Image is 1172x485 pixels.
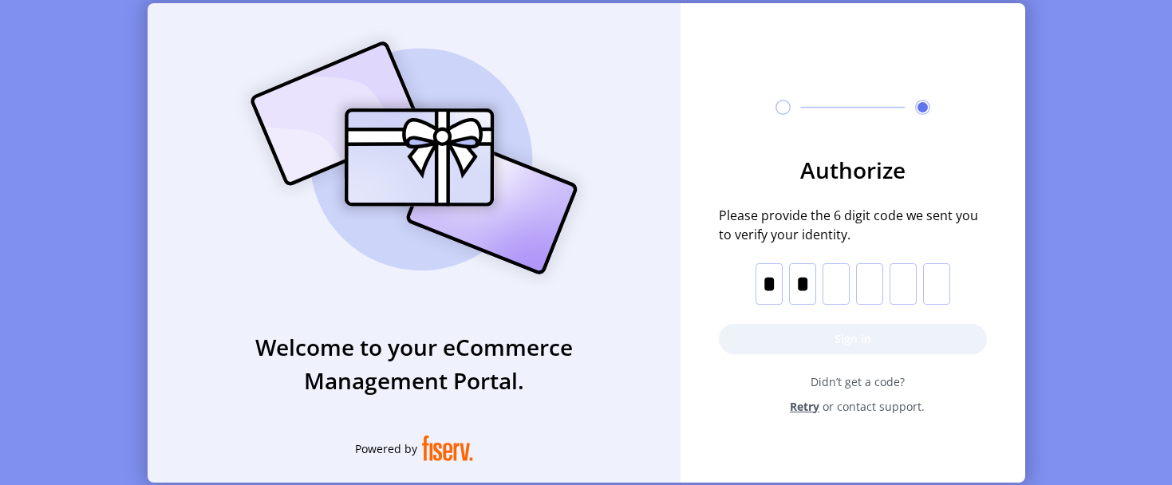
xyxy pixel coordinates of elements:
h3: Welcome to your eCommerce Management Portal. [148,330,681,397]
span: Powered by [355,440,417,457]
span: Retry [790,398,819,415]
h3: Authorize [719,153,987,187]
span: Didn’t get a code? [728,373,987,390]
img: card_Illustration.svg [227,24,602,292]
span: or contact support. [823,398,925,415]
span: Please provide the 6 digit code we sent you to verify your identity. [719,206,987,244]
